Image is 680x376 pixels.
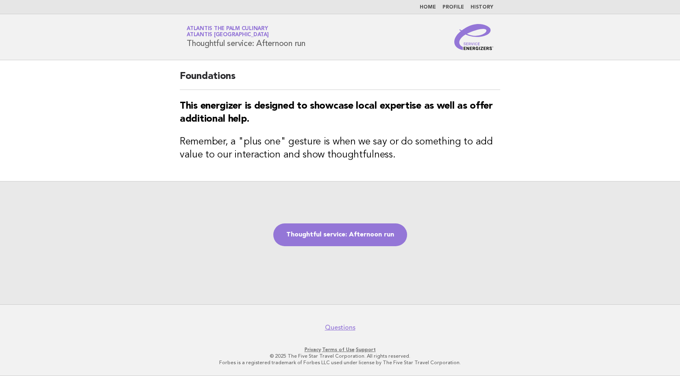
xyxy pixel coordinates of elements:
h2: Foundations [180,70,500,90]
a: Privacy [305,347,321,352]
a: History [471,5,493,10]
a: Home [420,5,436,10]
h1: Thoughtful service: Afternoon run [187,26,305,48]
p: © 2025 The Five Star Travel Corporation. All rights reserved. [91,353,589,359]
a: Terms of Use [322,347,355,352]
a: Profile [442,5,464,10]
h3: Remember, a "plus one" gesture is when we say or do something to add value to our interaction and... [180,136,500,162]
a: Questions [325,324,355,332]
a: Thoughtful service: Afternoon run [273,223,407,246]
a: Atlantis The Palm CulinaryAtlantis [GEOGRAPHIC_DATA] [187,26,269,37]
p: Forbes is a registered trademark of Forbes LLC used under license by The Five Star Travel Corpora... [91,359,589,366]
a: Support [356,347,376,352]
p: · · [91,346,589,353]
span: Atlantis [GEOGRAPHIC_DATA] [187,33,269,38]
strong: This energizer is designed to showcase local expertise as well as offer additional help. [180,101,493,124]
img: Service Energizers [454,24,493,50]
